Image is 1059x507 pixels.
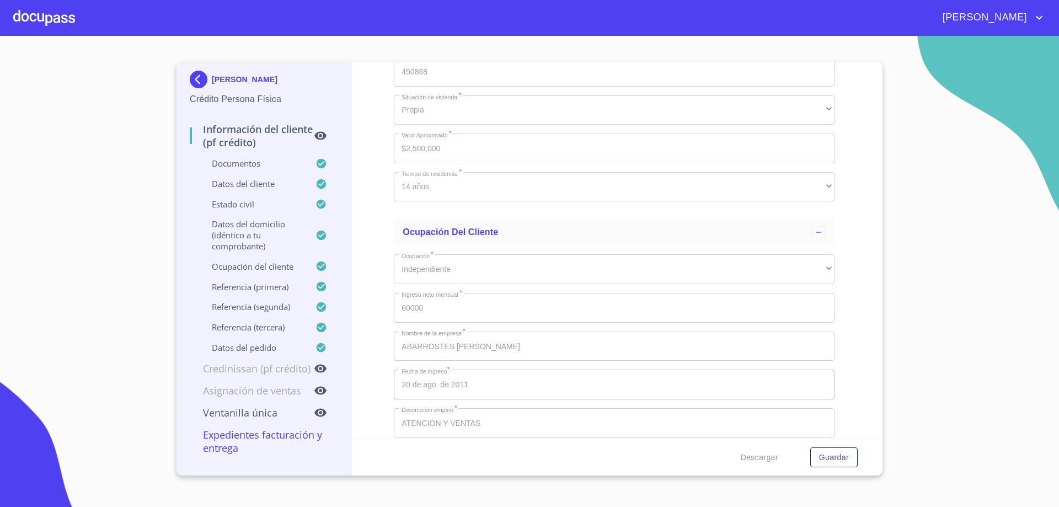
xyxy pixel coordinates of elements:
[190,122,314,149] p: Información del cliente (PF crédito)
[190,428,338,455] p: Expedientes Facturación y Entrega
[394,172,835,202] div: 14 años
[736,447,783,468] button: Descargar
[190,261,315,272] p: Ocupación del Cliente
[403,227,498,237] span: Ocupación del Cliente
[190,281,315,292] p: Referencia (primera)
[190,218,315,252] p: Datos del domicilio (idéntico a tu comprobante)
[810,447,858,468] button: Guardar
[190,362,314,375] p: Credinissan (PF crédito)
[190,71,338,93] div: [PERSON_NAME]
[190,406,314,419] p: Ventanilla única
[212,75,277,84] p: [PERSON_NAME]
[741,451,778,465] span: Descargar
[934,9,1033,26] span: [PERSON_NAME]
[190,199,315,210] p: Estado Civil
[190,301,315,312] p: Referencia (segunda)
[190,322,315,333] p: Referencia (tercera)
[190,158,315,169] p: Documentos
[819,451,849,465] span: Guardar
[190,384,314,397] p: Asignación de Ventas
[394,254,835,284] div: Independiente
[190,342,315,353] p: Datos del pedido
[190,71,212,88] img: Docupass spot blue
[934,9,1046,26] button: account of current user
[190,93,338,106] p: Crédito Persona Física
[394,95,835,125] div: Propia
[394,219,835,246] div: Ocupación del Cliente
[190,178,315,189] p: Datos del cliente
